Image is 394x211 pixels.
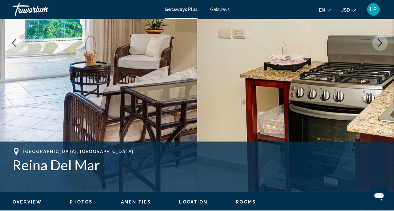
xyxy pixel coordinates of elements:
span: USD [340,8,350,13]
span: Overview [13,199,42,204]
button: Next image [372,35,388,51]
a: Getaways [210,7,230,12]
button: Change language [319,5,331,14]
button: Location [179,199,208,205]
button: Photos [70,199,93,205]
span: Photos [70,199,93,204]
button: Rooms [236,199,256,205]
button: Change currency [340,5,356,14]
a: Getaways Plus [165,7,197,12]
button: Amenities [121,199,151,205]
a: Travorium [13,3,158,16]
span: [GEOGRAPHIC_DATA], [GEOGRAPHIC_DATA] [23,149,134,154]
button: Previous image [6,35,22,51]
span: Rooms [236,199,256,204]
span: Amenities [121,199,151,204]
button: Overview [13,199,42,205]
iframe: Button to launch messaging window [369,186,389,206]
span: LP [370,6,377,13]
span: Location [179,199,208,204]
button: User Menu [365,3,381,16]
span: en [319,8,325,13]
h1: Reina Del Mar [13,157,381,173]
